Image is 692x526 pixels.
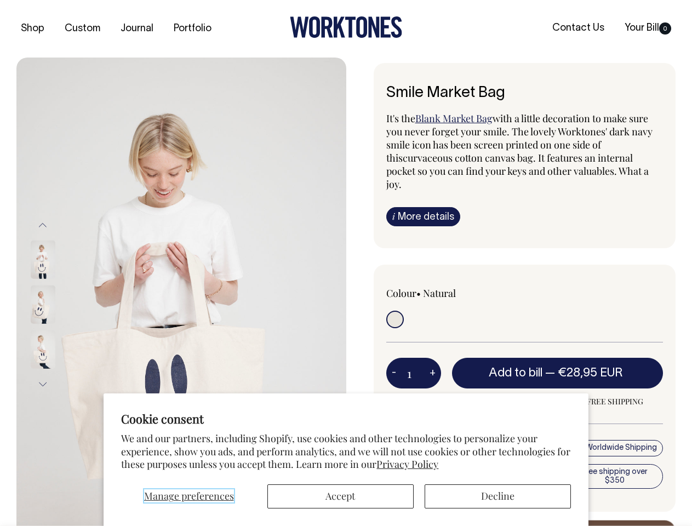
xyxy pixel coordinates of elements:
[35,213,51,237] button: Previous
[415,112,493,125] a: Blank Market Bag
[489,368,542,379] span: Add to bill
[144,489,234,502] span: Manage preferences
[116,20,158,38] a: Journal
[386,151,649,191] span: curvaceous cotton canvas bag. It features an internal pocket so you can find your keys and other ...
[121,432,570,471] p: We and our partners, including Shopify, use cookies and other technologies to personalize your ex...
[545,368,626,379] span: —
[386,287,497,300] div: Colour
[452,358,664,388] button: Add to bill —€28,95 EUR
[423,287,456,300] label: Natural
[386,112,664,191] p: It's the with a little decoration to make sure you never forget your smile. The lovely Worktones'...
[16,20,49,38] a: Shop
[659,22,671,35] span: 0
[121,411,570,426] h2: Cookie consent
[60,20,105,38] a: Custom
[548,19,609,37] a: Contact Us
[386,207,460,226] a: iMore details
[31,285,55,324] img: Smile Market Bag
[558,368,623,379] span: €28,95 EUR
[121,484,256,508] button: Manage preferences
[620,19,676,37] a: Your Bill0
[424,362,441,384] button: +
[386,362,402,384] button: -
[386,85,664,102] h6: Smile Market Bag
[416,287,421,300] span: •
[392,210,395,222] span: i
[169,20,216,38] a: Portfolio
[31,330,55,369] img: Smile Market Bag
[425,484,571,508] button: Decline
[267,484,414,508] button: Accept
[35,372,51,397] button: Next
[31,241,55,279] img: Smile Market Bag
[376,458,438,471] a: Privacy Policy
